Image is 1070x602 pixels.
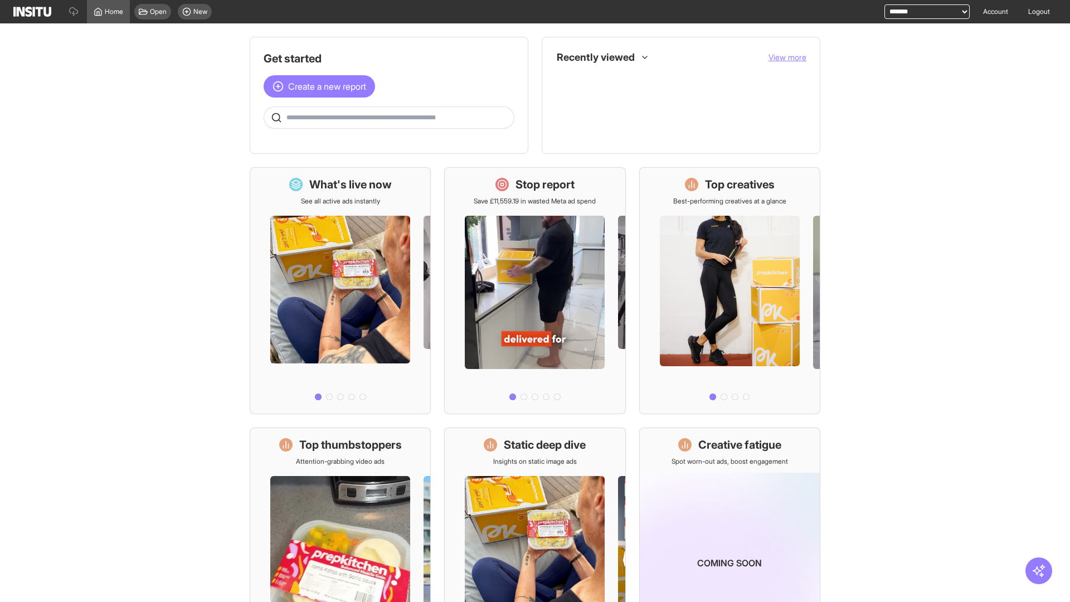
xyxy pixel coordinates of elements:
h1: Static deep dive [504,437,586,453]
span: View more [769,52,806,62]
p: Attention-grabbing video ads [296,457,385,466]
p: Insights on static image ads [493,457,577,466]
button: Create a new report [264,75,375,98]
h1: What's live now [309,177,392,192]
a: Top creativesBest-performing creatives at a glance [639,167,820,414]
span: Create a new report [288,80,366,93]
p: Best-performing creatives at a glance [673,197,786,206]
span: Home [105,7,123,16]
span: New [193,7,207,16]
a: Stop reportSave £11,559.19 in wasted Meta ad spend [444,167,625,414]
img: Logo [13,7,51,17]
span: Open [150,7,167,16]
h1: Stop report [515,177,575,192]
a: What's live nowSee all active ads instantly [250,167,431,414]
button: View more [769,52,806,63]
p: Save £11,559.19 in wasted Meta ad spend [474,197,596,206]
h1: Top thumbstoppers [299,437,402,453]
h1: Get started [264,51,514,66]
h1: Top creatives [705,177,775,192]
p: See all active ads instantly [301,197,380,206]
